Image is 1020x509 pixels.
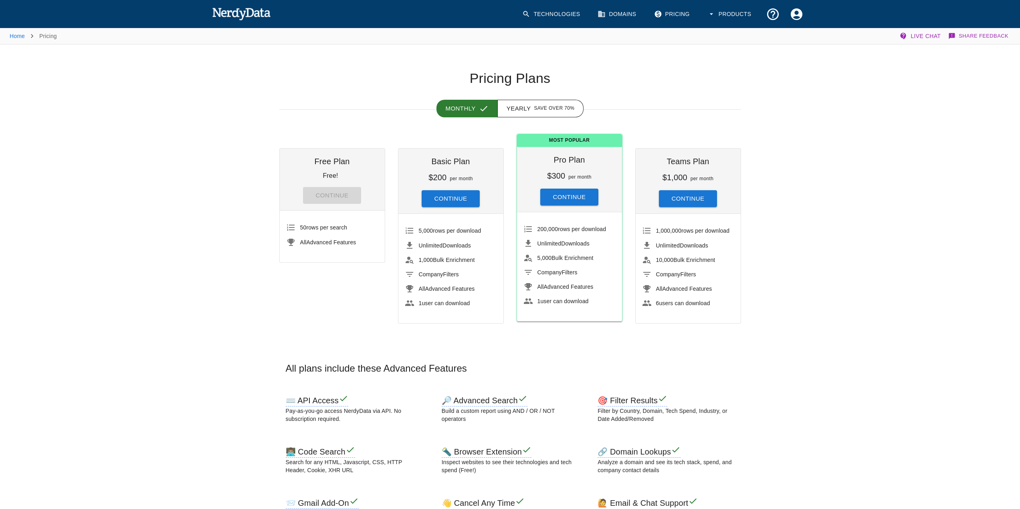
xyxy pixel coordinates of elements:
span: Downloads [419,242,471,249]
button: Account Settings [785,2,808,26]
h6: $200 [428,173,446,182]
h6: 🔎 Advanced Search [442,396,527,406]
button: Support and Documentation [761,2,785,26]
span: 1 [537,298,541,304]
h6: $1,000 [662,173,687,182]
p: Analyze a domain and see its tech stack, spend, and company contact details [598,458,734,474]
button: Yearly Save over 70% [497,100,584,117]
span: 200,000 [537,226,558,232]
p: Free! [323,172,338,179]
span: 5,000 [419,227,433,234]
span: per month [450,176,473,181]
span: rows per download [419,227,481,234]
h6: Pro Plan [523,153,616,166]
h6: 🎯 Filter Results [598,396,667,406]
nav: breadcrumb [10,28,57,44]
span: 50 [300,224,307,231]
span: rows per search [300,224,347,231]
h6: 🔦 Browser Extension [442,447,531,458]
h1: Pricing Plans [279,70,741,87]
h6: 👋 Cancel Any Time [442,499,525,507]
span: Advanced Features [419,286,475,292]
button: Products [703,2,758,26]
span: Advanced Features [656,286,712,292]
span: Bulk Enrichment [656,257,715,263]
span: Downloads [656,242,708,249]
a: Home [10,33,25,39]
span: Advanced Features [537,284,594,290]
span: Unlimited [656,242,680,249]
span: All [419,286,425,292]
span: user can download [419,300,470,306]
p: Pricing [39,32,57,40]
span: All [656,286,662,292]
span: Filters [656,271,696,278]
span: Most Popular [517,134,622,147]
span: Bulk Enrichment [419,257,475,263]
p: Search for any HTML, Javascript, CSS, HTTP Header, Cookie, XHR URL [286,458,422,474]
a: Pricing [649,2,696,26]
span: Save over 70% [534,105,574,113]
a: Domains [593,2,642,26]
h6: 👨🏽‍💻 Code Search [286,447,355,458]
span: Company [419,271,443,278]
h6: $300 [547,171,565,180]
span: 5,000 [537,255,552,261]
img: NerdyData.com [212,6,271,22]
p: Build a custom report using AND / OR / NOT operators [442,407,578,423]
span: user can download [537,298,589,304]
span: 1 [419,300,422,306]
h6: 🙋 Email & Chat Support [598,499,698,507]
span: Company [537,269,562,276]
p: Inspect websites to see their technologies and tech spend (Free!) [442,458,578,474]
iframe: Drift Widget Chat Controller [980,452,1010,483]
p: Pay-as-you-go access NerdyData via API. No subscription required. [286,407,422,423]
span: per month [691,176,714,181]
span: 6 [656,300,659,306]
h6: ⌨️ API Access [286,396,348,406]
button: Continue [422,190,480,207]
span: rows per download [537,226,606,232]
span: All [537,284,544,290]
span: All [300,239,307,245]
h3: All plans include these Advanced Features [279,362,741,375]
button: Monthly [436,100,498,117]
span: Unlimited [419,242,443,249]
p: Filter by Country, Domain, Tech Spend, Industry, or Date Added/Removed [598,407,734,423]
span: users can download [656,300,710,306]
button: Share Feedback [947,28,1010,44]
span: per month [568,174,592,180]
span: 10,000 [656,257,674,263]
span: Downloads [537,240,590,247]
button: Continue [659,190,717,207]
span: 1,000 [419,257,433,263]
span: Filters [419,271,459,278]
h6: 📨 Gmail Add-On [286,499,359,509]
h6: 🔗 Domain Lookups [598,447,681,458]
span: Unlimited [537,240,562,247]
span: Bulk Enrichment [537,255,594,261]
button: Live Chat [898,28,944,44]
span: Company [656,271,681,278]
h6: Free Plan [286,155,378,168]
span: rows per download [656,227,730,234]
span: 1,000,000 [656,227,682,234]
a: Technologies [517,2,586,26]
h6: Basic Plan [405,155,497,168]
button: Continue [540,189,599,205]
h6: Teams Plan [642,155,734,168]
span: Filters [537,269,578,276]
span: Advanced Features [300,239,356,245]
